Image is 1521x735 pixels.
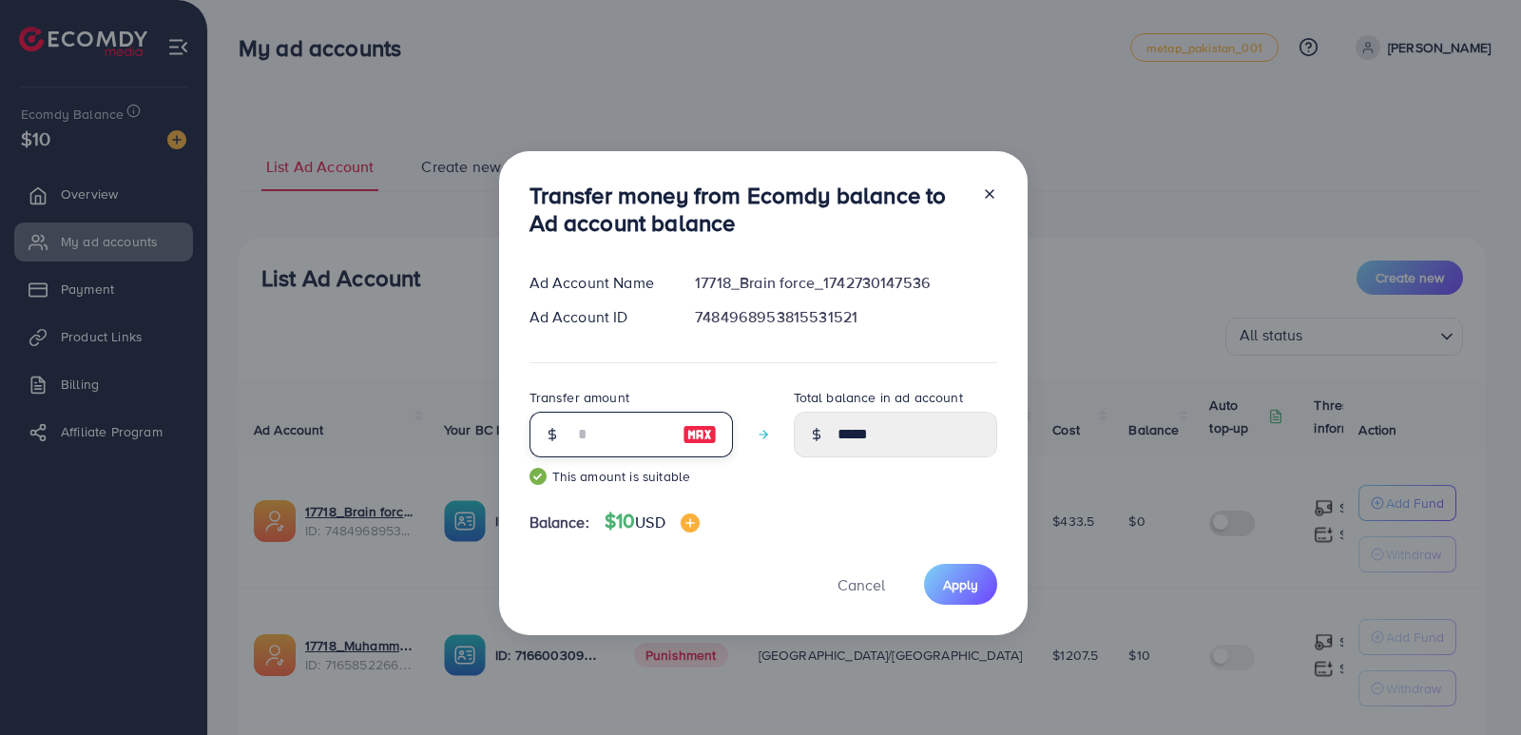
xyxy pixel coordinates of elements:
span: Balance: [529,512,589,533]
img: guide [529,468,547,485]
button: Apply [924,564,997,605]
div: Ad Account ID [514,306,681,328]
span: Apply [943,575,978,594]
h3: Transfer money from Ecomdy balance to Ad account balance [529,182,967,237]
small: This amount is suitable [529,467,733,486]
img: image [683,423,717,446]
img: image [681,513,700,532]
div: 17718_Brain force_1742730147536 [680,272,1011,294]
h4: $10 [605,510,700,533]
label: Transfer amount [529,388,629,407]
div: Ad Account Name [514,272,681,294]
span: Cancel [838,574,885,595]
div: 7484968953815531521 [680,306,1011,328]
span: USD [635,512,664,532]
iframe: Chat [1440,649,1507,721]
label: Total balance in ad account [794,388,963,407]
button: Cancel [814,564,909,605]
